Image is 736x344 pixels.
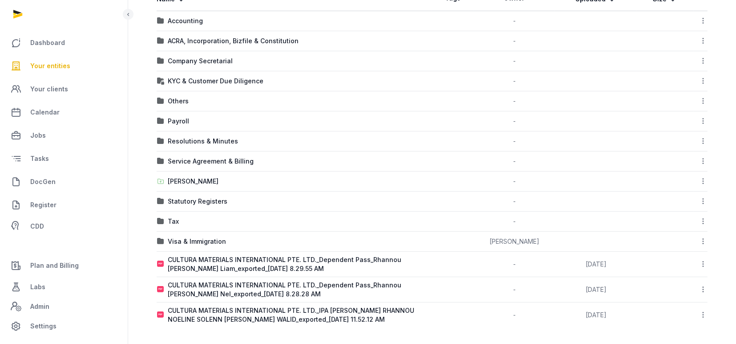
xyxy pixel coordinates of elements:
div: Accounting [168,16,203,25]
a: Tasks [7,148,121,169]
span: [DATE] [586,311,607,319]
img: pdf.svg [157,261,164,268]
div: Payroll [168,117,189,126]
div: Tax [168,217,179,226]
img: folder.svg [157,138,164,145]
span: Tasks [30,153,49,164]
td: - [474,11,555,31]
span: Register [30,200,57,210]
span: DocGen [30,176,56,187]
td: - [474,31,555,51]
span: CDD [30,221,44,232]
td: - [474,277,555,303]
span: [DATE] [586,260,607,268]
td: - [474,71,555,91]
span: Your clients [30,84,68,94]
img: folder.svg [157,118,164,125]
div: ACRA, Incorporation, Bizfile & Constitution [168,37,299,45]
div: Company Secretarial [168,57,233,66]
img: folder-locked-icon.svg [157,78,164,85]
span: Plan and Billing [30,260,79,271]
td: - [474,152,555,172]
a: DocGen [7,171,121,192]
div: Others [168,97,189,106]
span: Admin [30,301,49,312]
a: Admin [7,298,121,315]
a: Labs [7,276,121,298]
a: Settings [7,315,121,337]
a: Calendar [7,102,121,123]
span: Settings [30,321,57,332]
div: Resolutions & Minutes [168,137,238,146]
img: folder.svg [157,17,164,25]
div: Service Agreement & Billing [168,157,254,166]
td: - [474,111,555,131]
td: - [474,212,555,232]
div: [PERSON_NAME] [168,177,218,186]
a: Your clients [7,78,121,100]
td: [PERSON_NAME] [474,232,555,252]
td: - [474,252,555,277]
td: - [474,51,555,71]
div: CULTURA MATERIALS INTERNATIONAL PTE. LTD._IPA [PERSON_NAME] RHANNOU NOELINE SOLENN [PERSON_NAME] ... [168,306,432,324]
div: Visa & Immigration [168,237,226,246]
a: CDD [7,217,121,235]
span: Calendar [30,107,60,118]
span: Jobs [30,130,46,141]
td: - [474,172,555,192]
span: [DATE] [586,286,607,293]
img: folder.svg [157,198,164,205]
td: - [474,131,555,152]
img: folder.svg [157,37,164,45]
div: Statutory Registers [168,197,227,206]
div: CULTURA MATERIALS INTERNATIONAL PTE. LTD._Dependent Pass_Rhannou [PERSON_NAME] Nel_exported_[DATE... [168,281,432,299]
a: Register [7,194,121,216]
a: Your entities [7,55,121,77]
img: folder.svg [157,238,164,245]
div: CULTURA MATERIALS INTERNATIONAL PTE. LTD._Dependent Pass_Rhannou [PERSON_NAME] Liam_exported_[DAT... [168,255,432,273]
img: pdf.svg [157,311,164,319]
span: Dashboard [30,37,65,48]
div: KYC & Customer Due Diligence [168,77,263,86]
td: - [474,192,555,212]
img: folder.svg [157,57,164,65]
img: folder.svg [157,158,164,165]
span: Labs [30,282,45,292]
img: folder-upload.svg [157,178,164,185]
a: Dashboard [7,32,121,53]
td: - [474,303,555,328]
a: Plan and Billing [7,255,121,276]
a: Jobs [7,125,121,146]
img: pdf.svg [157,286,164,293]
img: folder.svg [157,218,164,225]
td: - [474,91,555,111]
img: folder.svg [157,98,164,105]
span: Your entities [30,61,70,71]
